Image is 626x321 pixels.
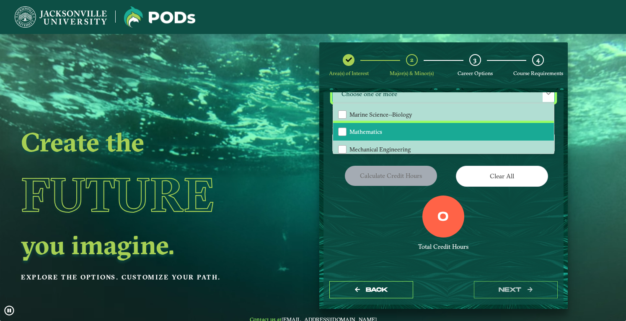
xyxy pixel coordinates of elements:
span: 4 [536,56,540,64]
img: Jacksonville University logo [15,6,107,28]
div: Total Credit Hours [332,243,555,251]
li: Marine Science--Biology [333,105,554,123]
label: 0 [437,209,449,225]
span: Course Requirements [513,70,563,76]
span: Area(s) of Interest [329,70,369,76]
h1: Future [21,157,261,233]
span: Choose one or more [333,85,554,103]
span: 3 [473,56,476,64]
span: Mathematics [349,128,382,136]
button: Clear All [456,166,548,186]
span: 2 [410,56,414,64]
p: Please select at least one Major [332,105,555,113]
p: Explore the options. Customize your path. [21,271,261,284]
label: Select Your Minor(s) [326,118,561,134]
li: Mechanical Engineering [333,141,554,158]
span: Mechanical Engineering [349,146,411,153]
span: Major(s) & Minor(s) [390,70,434,76]
img: Jacksonville University logo [124,6,195,28]
button: Back [329,281,413,298]
h2: Create the [21,130,261,154]
li: Mathematics [333,123,554,141]
span: Marine Science--Biology [349,111,412,118]
button: next [474,281,558,298]
h2: you imagine. [21,233,261,256]
span: Back [366,286,388,293]
span: Career Options [458,70,493,76]
button: Calculate credit hours [345,166,437,185]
